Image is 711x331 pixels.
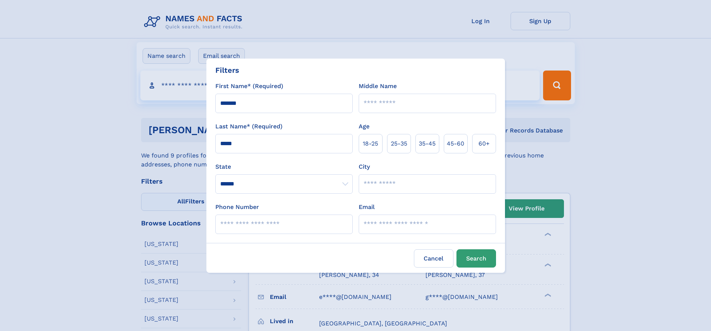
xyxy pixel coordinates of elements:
[215,82,283,91] label: First Name* (Required)
[359,203,375,212] label: Email
[478,139,490,148] span: 60+
[447,139,464,148] span: 45‑60
[419,139,436,148] span: 35‑45
[215,203,259,212] label: Phone Number
[363,139,378,148] span: 18‑25
[215,162,353,171] label: State
[391,139,407,148] span: 25‑35
[215,65,239,76] div: Filters
[456,249,496,268] button: Search
[359,122,369,131] label: Age
[215,122,283,131] label: Last Name* (Required)
[359,162,370,171] label: City
[414,249,453,268] label: Cancel
[359,82,397,91] label: Middle Name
